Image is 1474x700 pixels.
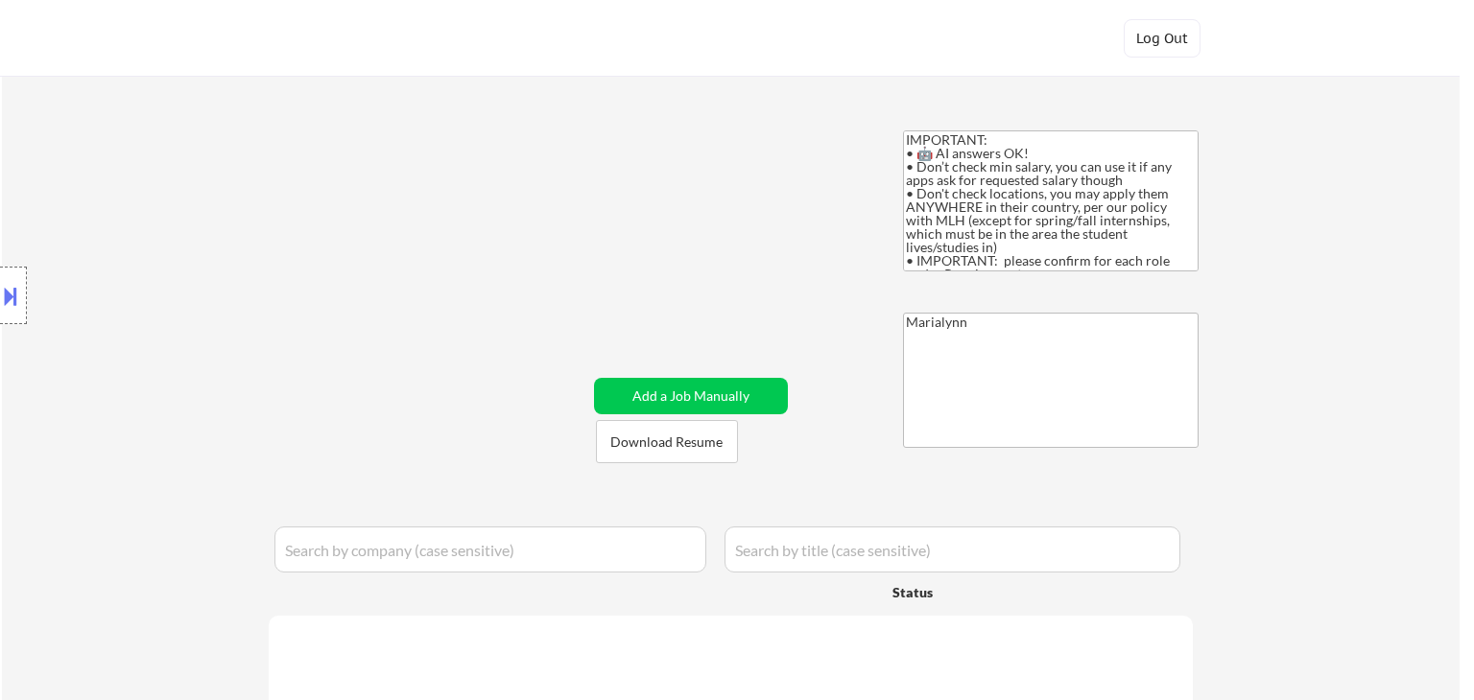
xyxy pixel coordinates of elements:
[596,420,738,463] button: Download Resume
[594,378,788,414] button: Add a Job Manually
[725,526,1180,572] input: Search by title (case sensitive)
[1124,19,1201,58] button: Log Out
[892,574,1058,609] div: Status
[274,526,706,572] input: Search by company (case sensitive)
